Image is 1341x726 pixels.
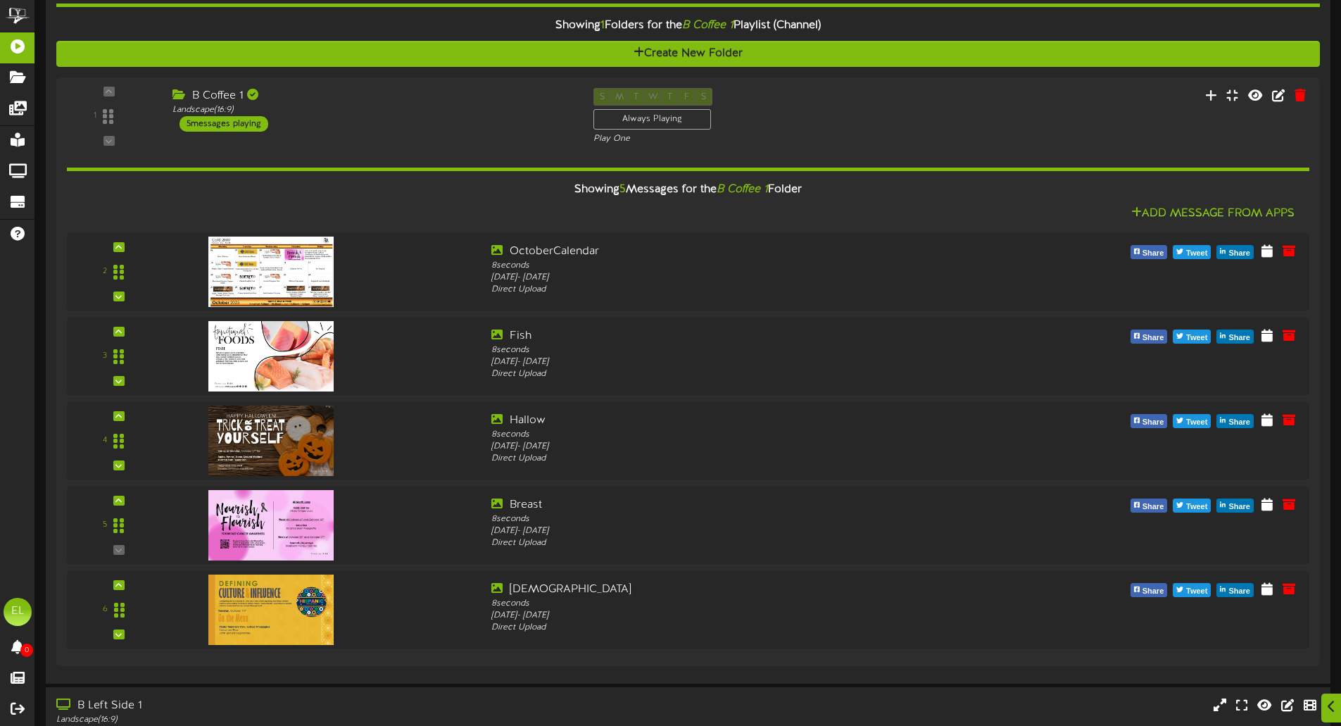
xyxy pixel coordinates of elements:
[1216,414,1254,428] button: Share
[1183,415,1210,430] span: Tweet
[1131,499,1168,513] button: Share
[1173,499,1211,513] button: Tweet
[1131,414,1168,428] button: Share
[491,244,988,260] div: OctoberCalendar
[1173,330,1211,344] button: Tweet
[491,497,988,513] div: Breast
[1226,415,1253,430] span: Share
[46,11,1330,41] div: Showing Folders for the Playlist (Channel)
[172,88,572,104] div: B Coffee 1
[56,698,570,714] div: B Left Side 1
[1226,246,1253,261] span: Share
[491,610,988,622] div: [DATE] - [DATE]
[1226,584,1253,599] span: Share
[1131,245,1168,259] button: Share
[20,644,33,657] span: 0
[619,183,626,196] span: 5
[491,441,988,453] div: [DATE] - [DATE]
[208,575,334,645] img: c2e4eceb-96b9-4971-92f2-6b5c0579b586.jpg
[1140,584,1167,599] span: Share
[1216,330,1254,344] button: Share
[491,368,988,380] div: Direct Upload
[491,356,988,368] div: [DATE] - [DATE]
[1183,499,1210,515] span: Tweet
[491,525,988,537] div: [DATE] - [DATE]
[491,598,988,610] div: 8 seconds
[208,490,334,561] img: 84dcbad8-c48d-4037-a9c9-b88281ad93ed.jpg
[1183,584,1210,599] span: Tweet
[593,133,888,145] div: Play One
[491,453,988,465] div: Direct Upload
[180,116,268,132] div: 5 messages playing
[1131,583,1168,597] button: Share
[491,260,988,272] div: 8 seconds
[1226,499,1253,515] span: Share
[1173,583,1211,597] button: Tweet
[491,513,988,525] div: 8 seconds
[491,328,988,344] div: Fish
[1226,330,1253,346] span: Share
[491,582,988,598] div: [DEMOGRAPHIC_DATA]
[56,714,570,726] div: Landscape ( 16:9 )
[1131,330,1168,344] button: Share
[1140,415,1167,430] span: Share
[208,237,334,307] img: a025e39d-7aa8-447c-8c9d-3aa84564f575.jpg
[1127,205,1299,223] button: Add Message From Apps
[682,19,734,32] i: B Coffee 1
[103,603,108,615] div: 6
[1183,330,1210,346] span: Tweet
[172,104,572,116] div: Landscape ( 16:9 )
[1216,583,1254,597] button: Share
[593,109,711,130] div: Always Playing
[56,175,1320,205] div: Showing Messages for the Folder
[491,413,988,429] div: Hallow
[1183,246,1210,261] span: Tweet
[1216,245,1254,259] button: Share
[491,622,988,634] div: Direct Upload
[600,19,605,32] span: 1
[717,183,768,196] i: B Coffee 1
[1216,499,1254,513] button: Share
[208,321,334,392] img: 5128015d-fb2b-42d5-80c1-6f91b67552ce.jpg
[1140,330,1167,346] span: Share
[1140,499,1167,515] span: Share
[491,284,988,296] div: Direct Upload
[56,41,1320,67] button: Create New Folder
[1140,246,1167,261] span: Share
[491,537,988,549] div: Direct Upload
[491,344,988,356] div: 8 seconds
[491,272,988,284] div: [DATE] - [DATE]
[1173,245,1211,259] button: Tweet
[208,406,334,476] img: 730c29ba-b559-4d53-b0fc-2088801c8a7e.jpg
[4,598,32,626] div: EL
[491,429,988,441] div: 8 seconds
[1173,414,1211,428] button: Tweet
